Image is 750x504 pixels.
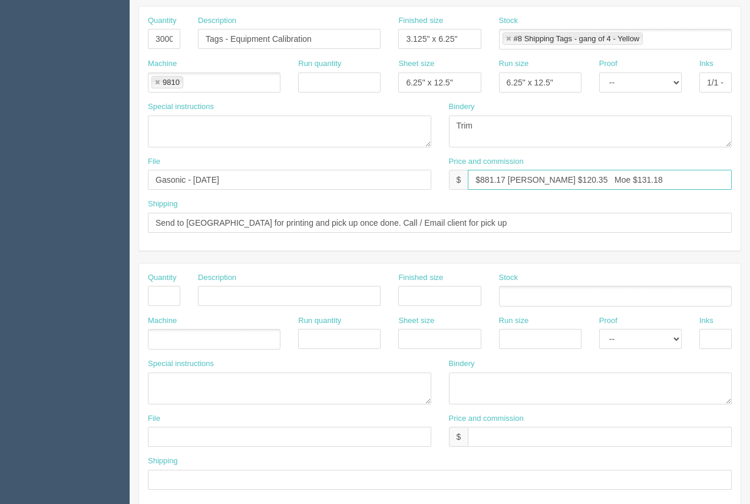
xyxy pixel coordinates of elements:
[699,58,713,70] label: Inks
[398,315,434,327] label: Sheet size
[198,15,236,27] label: Description
[148,272,176,284] label: Quantity
[449,413,524,424] label: Price and commission
[148,199,178,210] label: Shipping
[499,15,518,27] label: Stock
[148,101,214,113] label: Special instructions
[298,58,341,70] label: Run quantity
[148,413,160,424] label: File
[148,456,178,467] label: Shipping
[398,15,443,27] label: Finished size
[163,78,180,86] div: 9810
[499,58,529,70] label: Run size
[148,58,177,70] label: Machine
[449,116,732,147] textarea: Trim
[398,58,434,70] label: Sheet size
[599,58,617,70] label: Proof
[514,35,640,42] div: #8 Shipping Tags - gang of 4 - Yellow
[449,358,475,370] label: Bindery
[449,156,524,167] label: Price and commission
[148,358,214,370] label: Special instructions
[198,272,236,284] label: Description
[599,315,617,327] label: Proof
[449,101,475,113] label: Bindery
[449,170,468,190] div: $
[148,15,176,27] label: Quantity
[148,156,160,167] label: File
[699,315,713,327] label: Inks
[499,272,518,284] label: Stock
[148,315,177,327] label: Machine
[298,315,341,327] label: Run quantity
[449,427,468,447] div: $
[499,315,529,327] label: Run size
[398,272,443,284] label: Finished size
